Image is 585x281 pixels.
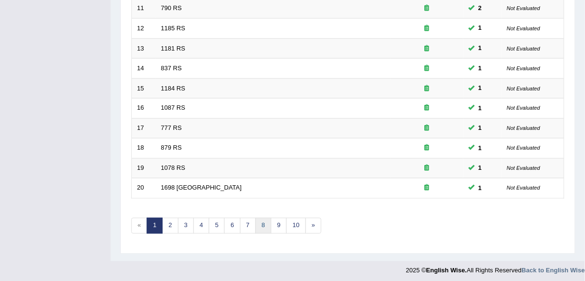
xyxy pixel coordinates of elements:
span: You can still take this question [475,143,486,153]
span: You can still take this question [475,23,486,33]
small: Not Evaluated [507,86,540,91]
span: You can still take this question [475,64,486,74]
td: 15 [132,78,156,99]
td: 17 [132,118,156,139]
a: 777 RS [161,125,182,132]
a: Back to English Wise [522,267,585,274]
small: Not Evaluated [507,5,540,11]
a: 1185 RS [161,25,186,32]
a: 6 [224,218,240,234]
a: 1181 RS [161,45,186,52]
td: 19 [132,158,156,179]
span: You can still take this question [475,183,486,193]
a: 4 [193,218,209,234]
a: 1078 RS [161,165,186,172]
small: Not Evaluated [507,26,540,31]
a: 8 [255,218,271,234]
strong: English Wise. [426,267,467,274]
div: Exam occurring question [396,184,458,193]
a: 790 RS [161,4,182,12]
a: 1698 [GEOGRAPHIC_DATA] [161,184,242,192]
a: 7 [240,218,256,234]
a: 1 [147,218,163,234]
a: 837 RS [161,64,182,72]
td: 12 [132,18,156,38]
a: 879 RS [161,144,182,152]
div: Exam occurring question [396,64,458,73]
small: Not Evaluated [507,65,540,71]
span: You can still take this question [475,83,486,93]
div: Exam occurring question [396,144,458,153]
small: Not Evaluated [507,126,540,131]
small: Not Evaluated [507,145,540,151]
span: You can still take this question [475,123,486,133]
a: 3 [178,218,194,234]
a: 1087 RS [161,104,186,112]
a: » [305,218,321,234]
small: Not Evaluated [507,46,540,51]
div: Exam occurring question [396,44,458,53]
div: Exam occurring question [396,24,458,33]
div: Exam occurring question [396,84,458,93]
small: Not Evaluated [507,105,540,111]
span: You can still take this question [475,43,486,53]
div: 2025 © All Rights Reserved [406,261,585,275]
td: 20 [132,179,156,199]
span: « [131,218,147,234]
td: 18 [132,139,156,159]
div: Exam occurring question [396,124,458,133]
div: Exam occurring question [396,104,458,113]
td: 16 [132,99,156,119]
td: 13 [132,38,156,59]
div: Exam occurring question [396,164,458,173]
a: 1184 RS [161,85,186,92]
div: Exam occurring question [396,4,458,13]
a: 9 [271,218,287,234]
small: Not Evaluated [507,166,540,171]
a: 5 [209,218,225,234]
a: 10 [286,218,305,234]
td: 14 [132,59,156,79]
small: Not Evaluated [507,185,540,191]
a: 2 [162,218,178,234]
span: You can still take this question [475,103,486,114]
span: You can still take this question [475,163,486,173]
span: You can still take this question [475,3,486,13]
